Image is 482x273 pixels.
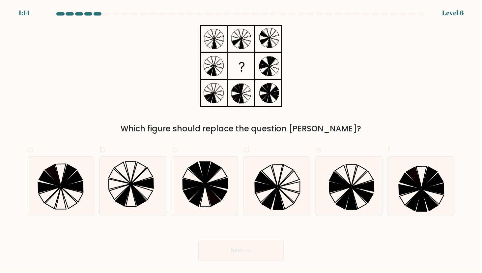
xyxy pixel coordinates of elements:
div: Level 6 [442,8,464,18]
span: d. [243,143,251,156]
span: e. [316,143,323,156]
span: c. [172,143,179,156]
div: Which figure should replace the question [PERSON_NAME]? [32,123,451,135]
span: b. [99,143,107,156]
span: a. [28,143,36,156]
button: Next [198,240,284,261]
span: f. [388,143,392,156]
div: 1:14 [18,8,30,18]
